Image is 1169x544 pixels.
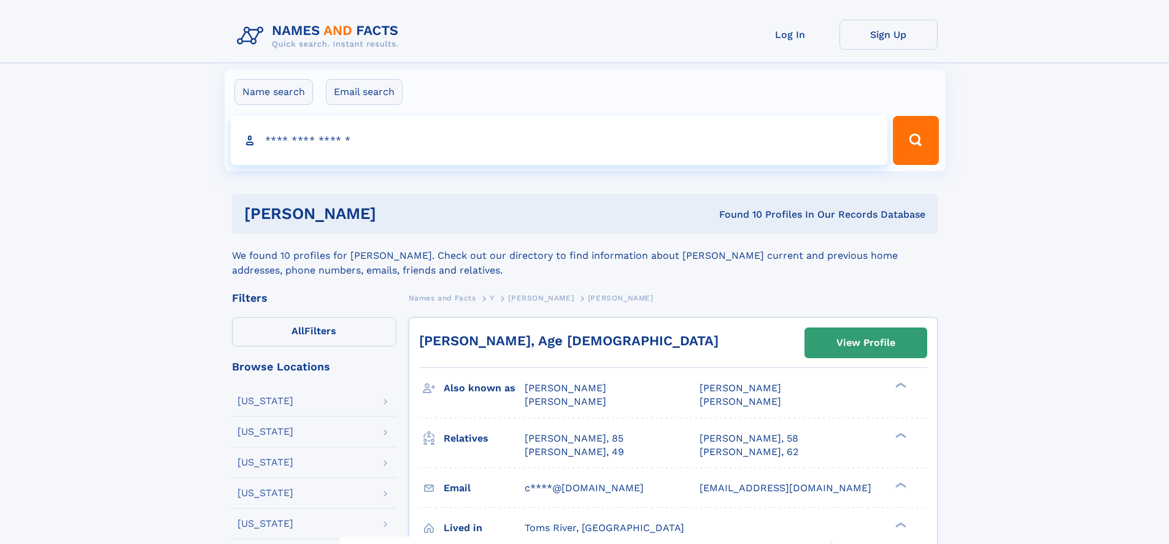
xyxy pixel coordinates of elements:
[508,294,574,302] span: [PERSON_NAME]
[231,116,888,165] input: search input
[700,396,781,407] span: [PERSON_NAME]
[490,294,495,302] span: Y
[836,329,895,357] div: View Profile
[525,445,624,459] a: [PERSON_NAME], 49
[839,20,938,50] a: Sign Up
[805,328,927,358] a: View Profile
[244,206,548,221] h1: [PERSON_NAME]
[490,290,495,305] a: Y
[892,431,907,439] div: ❯
[700,432,798,445] a: [PERSON_NAME], 58
[700,445,798,459] a: [PERSON_NAME], 62
[232,234,938,278] div: We found 10 profiles for [PERSON_NAME]. Check out our directory to find information about [PERSON...
[588,294,654,302] span: [PERSON_NAME]
[525,382,606,394] span: [PERSON_NAME]
[525,522,684,534] span: Toms River, [GEOGRAPHIC_DATA]
[419,333,719,348] a: [PERSON_NAME], Age [DEMOGRAPHIC_DATA]
[444,518,525,538] h3: Lived in
[237,396,293,406] div: [US_STATE]
[525,432,623,445] a: [PERSON_NAME], 85
[232,317,396,347] label: Filters
[234,79,313,105] label: Name search
[700,482,871,494] span: [EMAIL_ADDRESS][DOMAIN_NAME]
[232,361,396,372] div: Browse Locations
[444,478,525,499] h3: Email
[237,488,293,498] div: [US_STATE]
[547,208,925,221] div: Found 10 Profiles In Our Records Database
[892,481,907,489] div: ❯
[444,378,525,399] h3: Also known as
[326,79,403,105] label: Email search
[892,521,907,529] div: ❯
[237,427,293,437] div: [US_STATE]
[508,290,574,305] a: [PERSON_NAME]
[237,458,293,467] div: [US_STATE]
[893,116,938,165] button: Search Button
[892,381,907,389] div: ❯
[444,428,525,449] h3: Relatives
[409,290,476,305] a: Names and Facts
[291,325,304,337] span: All
[700,382,781,394] span: [PERSON_NAME]
[741,20,839,50] a: Log In
[237,519,293,529] div: [US_STATE]
[232,293,396,304] div: Filters
[525,396,606,407] span: [PERSON_NAME]
[232,20,409,53] img: Logo Names and Facts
